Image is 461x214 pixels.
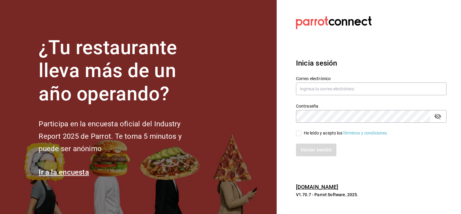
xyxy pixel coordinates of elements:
[296,76,447,80] label: Correo electrónico
[304,130,388,136] div: He leído y acepto los
[343,131,388,135] a: Términos y condiciones.
[296,192,447,198] p: V1.70.7 - Parrot Software, 2025.
[296,184,339,190] a: [DOMAIN_NAME]
[39,168,89,177] a: Ir a la encuesta
[39,36,202,106] h1: ¿Tu restaurante lleva más de un año operando?
[296,83,447,95] input: Ingresa tu correo electrónico
[39,118,202,155] h2: Participa en la encuesta oficial del Industry Report 2025 de Parrot. Te toma 5 minutos y puede se...
[433,111,443,122] button: passwordField
[296,58,447,69] h3: Inicia sesión
[296,104,447,108] label: Contraseña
